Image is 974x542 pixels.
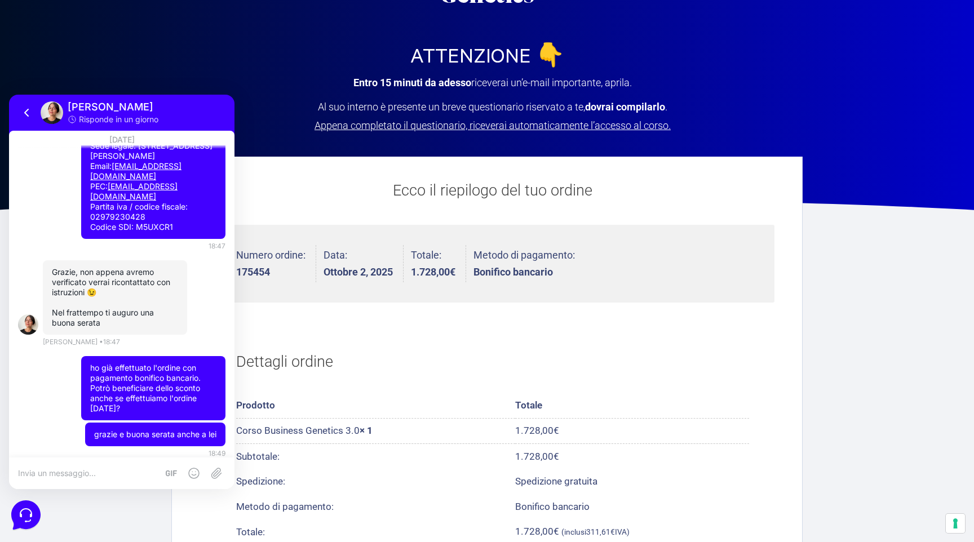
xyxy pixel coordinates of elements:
[610,527,615,536] span: €
[312,78,673,87] p: riceverai un’e-mail importante, aprila.
[554,425,559,436] span: €
[43,213,169,233] p: Nel frattempo ti auguro una buona serata
[200,146,216,157] p: 18:47
[9,95,234,489] iframe: Customerly Messenger
[515,494,749,519] td: Bonifico bancario
[81,268,207,319] p: ho già effettuato l'ordine con pagamento bonifico bancario. Potrò beneficiare dello sconto anche ...
[411,245,466,283] li: Totale:
[211,179,774,202] p: Ecco il riepilogo del tuo ordine
[515,526,559,537] span: 1.728,00
[315,119,671,131] span: Appena completato il questionario, riceverai automaticamente l’accesso al corso.
[236,338,749,385] h2: Dettagli ordine
[515,393,749,419] th: Totale
[236,245,316,283] li: Numero ordine:
[586,527,615,536] span: 311,61
[353,77,471,88] strong: Entro 15 minuti da adesso
[473,245,575,283] li: Metodo di pagamento:
[9,220,29,240] img: dark
[515,451,559,462] span: 1.728,00
[236,267,306,277] strong: 175454
[43,172,169,203] p: Grazie, non appena avremo verificato verrai ricontattato con istruzioni 😉
[554,451,559,462] span: €
[236,444,515,469] th: Subtotale:
[515,425,559,436] bdi: 1.728,00
[236,393,515,419] th: Prodotto
[236,469,515,494] th: Spedizione:
[236,494,515,519] th: Metodo di pagamento:
[236,419,515,444] td: Corso Business Genetics 3.0
[554,526,559,537] span: €
[946,514,965,533] button: Le tue preferenze relative al consenso per le tecnologie di tracciamento
[324,245,404,283] li: Data:
[284,46,690,68] h2: ATTENZIONE 👇
[324,267,393,277] strong: Ottobre 2, 2025
[312,103,673,130] p: Al suo interno è presente un breve questionario riservato a te, .
[450,266,455,278] span: €
[515,469,749,494] td: Spedizione gratuita
[473,267,575,277] strong: Bonifico bancario
[85,335,207,345] p: grazie e buona serata anche a lei
[561,527,630,536] small: (inclusi IVA)
[360,425,373,436] strong: × 1
[34,242,111,252] p: [PERSON_NAME] • 18:47
[411,266,455,278] bdi: 1.728,00
[585,101,665,113] strong: dovrai compilarlo
[200,354,216,364] p: 18:49
[9,498,43,532] iframe: Customerly Messenger Launcher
